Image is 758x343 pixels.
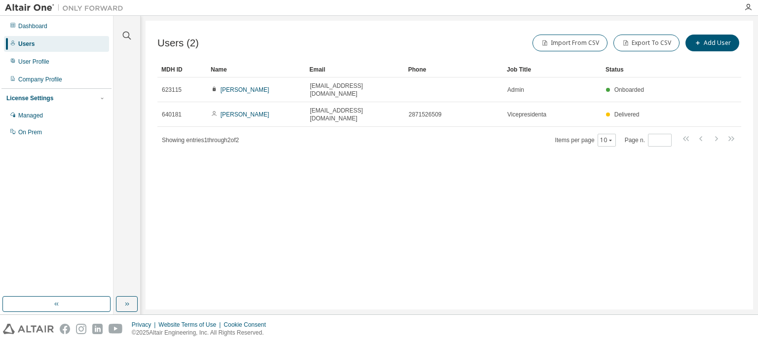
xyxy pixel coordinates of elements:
[132,329,272,337] p: © 2025 Altair Engineering, Inc. All Rights Reserved.
[614,111,640,118] span: Delivered
[625,134,672,147] span: Page n.
[614,86,644,93] span: Onboarded
[76,324,86,334] img: instagram.svg
[157,38,199,49] span: Users (2)
[161,62,203,77] div: MDH ID
[507,111,546,118] span: Vicepresidenta
[60,324,70,334] img: facebook.svg
[606,62,690,77] div: Status
[685,35,739,51] button: Add User
[18,76,62,83] div: Company Profile
[310,107,400,122] span: [EMAIL_ADDRESS][DOMAIN_NAME]
[211,62,302,77] div: Name
[309,62,400,77] div: Email
[132,321,158,329] div: Privacy
[18,128,42,136] div: On Prem
[162,137,239,144] span: Showing entries 1 through 2 of 2
[507,62,598,77] div: Job Title
[224,321,271,329] div: Cookie Consent
[532,35,607,51] button: Import From CSV
[613,35,680,51] button: Export To CSV
[507,86,524,94] span: Admin
[555,134,616,147] span: Items per page
[18,58,49,66] div: User Profile
[162,111,182,118] span: 640181
[5,3,128,13] img: Altair One
[221,86,269,93] a: [PERSON_NAME]
[600,136,613,144] button: 10
[221,111,269,118] a: [PERSON_NAME]
[408,62,499,77] div: Phone
[18,112,43,119] div: Managed
[310,82,400,98] span: [EMAIL_ADDRESS][DOMAIN_NAME]
[3,324,54,334] img: altair_logo.svg
[6,94,53,102] div: License Settings
[109,324,123,334] img: youtube.svg
[18,40,35,48] div: Users
[409,111,442,118] span: 2871526509
[18,22,47,30] div: Dashboard
[158,321,224,329] div: Website Terms of Use
[92,324,103,334] img: linkedin.svg
[162,86,182,94] span: 623115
